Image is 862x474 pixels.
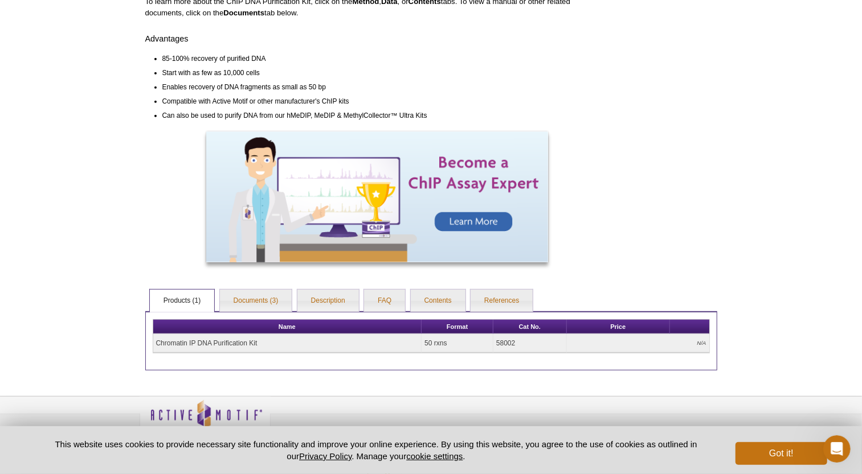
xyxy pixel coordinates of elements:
td: 58002 [493,334,567,353]
table: Click to Verify - This site chose Symantec SSL for secure e-commerce and confidential communicati... [595,417,681,442]
li: Can also be used to purify DNA from our hMeDIP, MeDIP & MethylCollector™ Ultra Kits [162,107,599,121]
a: Description [297,290,359,312]
li: Enables recovery of DNA fragments as small as 50 bp [162,79,599,93]
a: Contents [411,290,465,312]
p: This website uses cookies to provide necessary site functionality and improve your online experie... [35,438,717,462]
li: 85-100% recovery of purified DNA [162,50,599,64]
td: Chromatin IP DNA Purification Kit [153,334,422,353]
button: cookie settings [406,451,463,461]
img: Active Motif, [140,397,271,443]
td: 50 rxns [422,334,493,353]
img: Become a ChIP Assay Expert [206,131,548,262]
td: N/A [567,334,709,353]
th: Format [422,320,493,334]
button: Got it! [736,442,827,465]
iframe: Intercom live chat [823,435,851,463]
th: Price [567,320,670,334]
a: Products (1) [150,290,214,312]
a: References [471,290,533,312]
li: Compatible with Active Motif or other manufacturer's ChIP kits [162,93,599,107]
th: Name [153,320,422,334]
a: Documents (3) [220,290,292,312]
li: Start with as few as 10,000 cells [162,64,599,79]
a: FAQ [364,290,405,312]
a: Privacy Policy [299,451,352,461]
th: Cat No. [493,320,567,334]
strong: Documents [223,9,264,17]
h4: Advantages [145,30,609,44]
